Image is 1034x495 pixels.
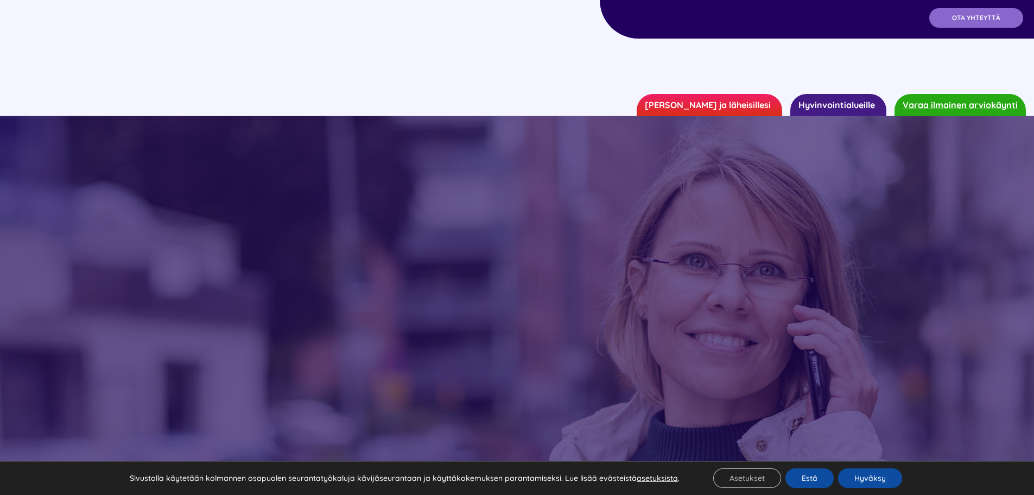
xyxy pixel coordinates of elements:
[713,468,781,488] button: Asetukset
[790,94,886,116] a: Hyvinvointialueille
[895,94,1026,116] a: Varaa ilmainen arviokäynti
[637,473,678,483] button: asetuksista
[838,468,902,488] button: Hyväksy
[130,473,680,483] p: Sivustolla käytetään kolmannen osapuolen seurantatyökaluja kävijäseurantaan ja käyttäkokemuksen p...
[785,468,834,488] button: Estä
[637,94,782,116] a: [PERSON_NAME] ja läheisillesi
[929,8,1023,28] a: OTA YHTEYTTÄ
[952,14,1000,22] span: OTA YHTEYTTÄ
